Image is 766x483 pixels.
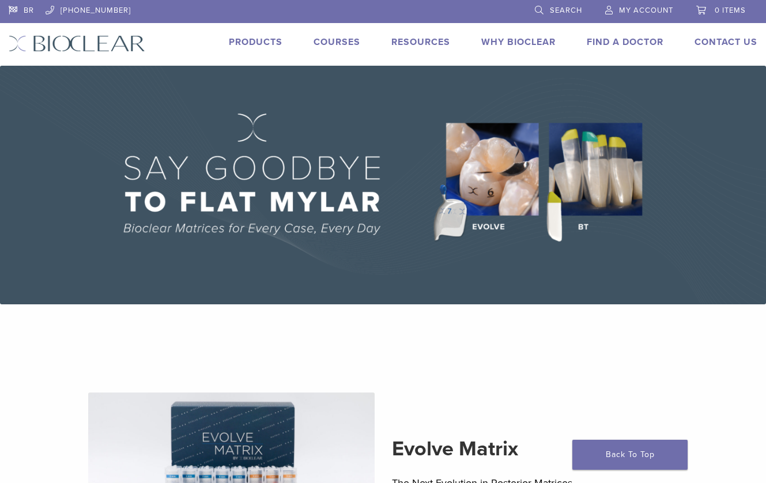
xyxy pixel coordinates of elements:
[229,36,282,48] a: Products
[619,6,673,15] span: My Account
[572,440,688,470] a: Back To Top
[715,6,746,15] span: 0 items
[695,36,757,48] a: Contact Us
[391,36,450,48] a: Resources
[314,36,360,48] a: Courses
[9,35,145,52] img: Bioclear
[587,36,663,48] a: Find A Doctor
[481,36,556,48] a: Why Bioclear
[550,6,582,15] span: Search
[392,435,678,463] h2: Evolve Matrix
